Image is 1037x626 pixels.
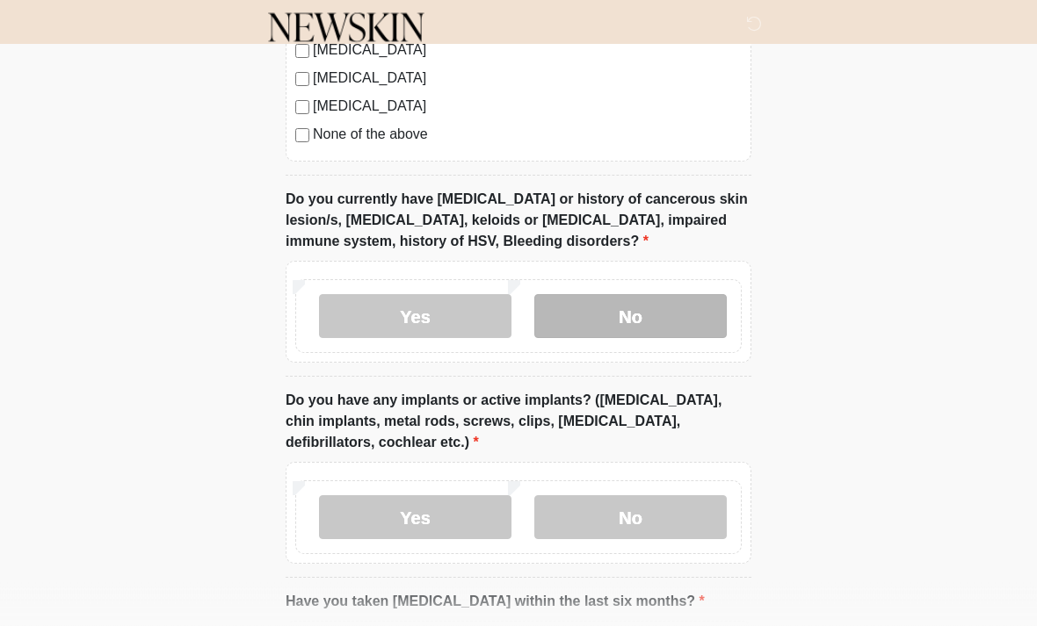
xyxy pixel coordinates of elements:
[534,496,727,540] label: No
[286,592,705,613] label: Have you taken [MEDICAL_DATA] within the last six months?
[295,73,309,87] input: [MEDICAL_DATA]
[313,125,742,146] label: None of the above
[295,101,309,115] input: [MEDICAL_DATA]
[295,129,309,143] input: None of the above
[313,68,742,90] label: [MEDICAL_DATA]
[286,190,751,253] label: Do you currently have [MEDICAL_DATA] or history of cancerous skin lesion/s, [MEDICAL_DATA], keloi...
[286,391,751,454] label: Do you have any implants or active implants? ([MEDICAL_DATA], chin implants, metal rods, screws, ...
[313,97,742,118] label: [MEDICAL_DATA]
[534,295,727,339] label: No
[319,496,511,540] label: Yes
[319,295,511,339] label: Yes
[268,13,424,43] img: Newskin Logo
